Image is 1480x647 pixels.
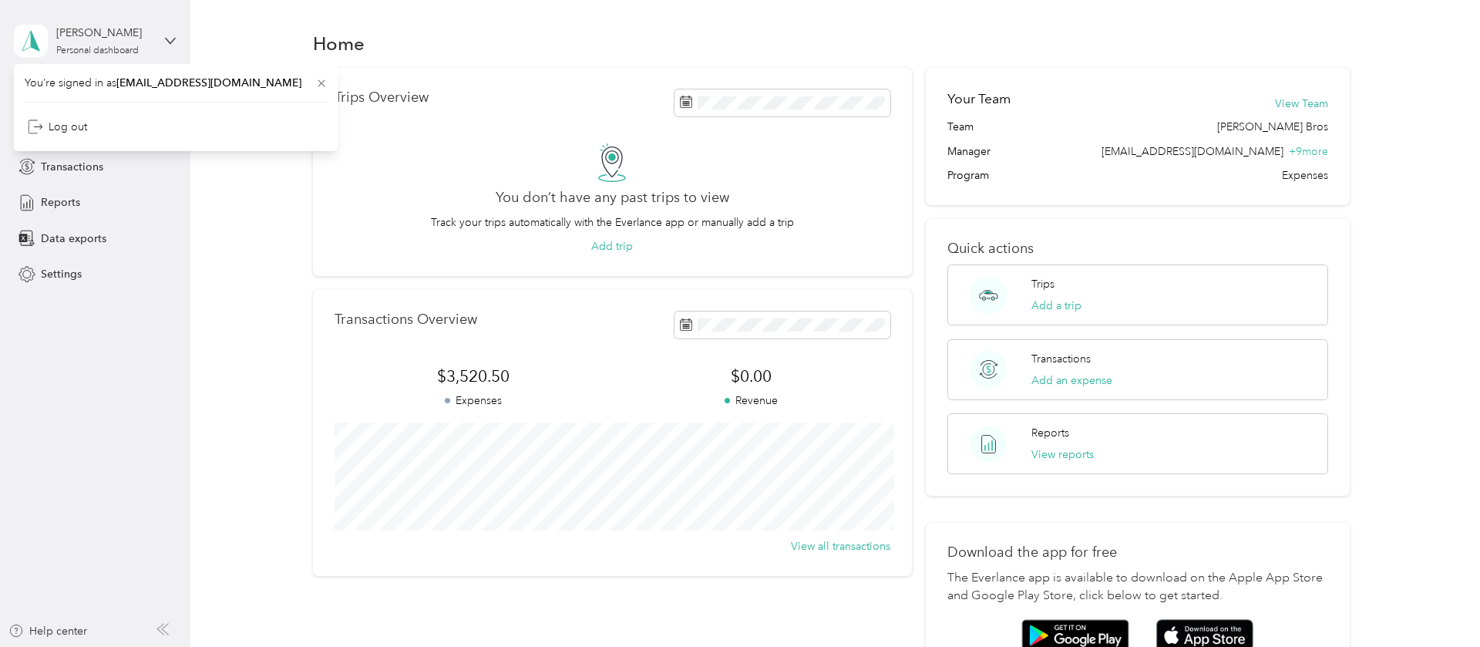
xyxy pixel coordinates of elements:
[947,241,1328,257] p: Quick actions
[947,167,989,184] span: Program
[335,393,613,409] p: Expenses
[56,46,139,56] div: Personal dashboard
[335,366,613,387] span: $3,520.50
[1031,372,1112,389] button: Add an expense
[1217,119,1328,135] span: [PERSON_NAME] Bros
[612,393,890,409] p: Revenue
[612,366,890,387] span: $0.00
[41,266,82,282] span: Settings
[1282,167,1328,184] span: Expenses
[41,231,106,247] span: Data exports
[313,35,365,52] h1: Home
[1275,96,1328,112] button: View Team
[1031,425,1069,441] p: Reports
[41,194,80,211] span: Reports
[41,159,103,175] span: Transactions
[947,544,1328,561] p: Download the app for free
[431,214,794,231] p: Track your trips automatically with the Everlance app or manually add a trip
[591,238,633,254] button: Add trip
[1394,561,1480,647] iframe: Everlance-gr Chat Button Frame
[56,25,153,41] div: [PERSON_NAME]
[25,75,328,91] span: You’re signed in as
[1031,446,1094,463] button: View reports
[1031,298,1081,314] button: Add a trip
[28,119,87,135] div: Log out
[1031,351,1091,367] p: Transactions
[1102,145,1283,158] span: [EMAIL_ADDRESS][DOMAIN_NAME]
[8,623,87,639] button: Help center
[947,569,1328,606] p: The Everlance app is available to download on the Apple App Store and Google Play Store, click be...
[947,119,974,135] span: Team
[791,538,890,554] button: View all transactions
[335,312,477,328] p: Transactions Overview
[947,143,991,160] span: Manager
[496,190,729,206] h2: You don’t have any past trips to view
[335,89,429,106] p: Trips Overview
[1031,276,1054,292] p: Trips
[1289,145,1328,158] span: + 9 more
[947,89,1011,109] h2: Your Team
[116,76,301,89] span: [EMAIL_ADDRESS][DOMAIN_NAME]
